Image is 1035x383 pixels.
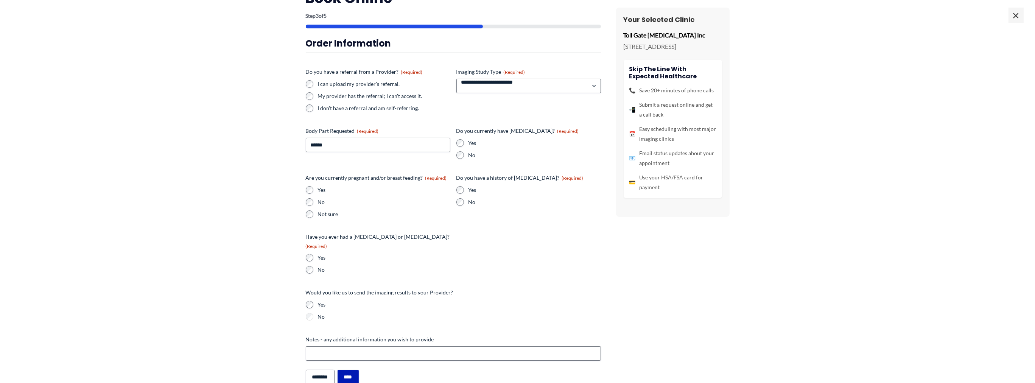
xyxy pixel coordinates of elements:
[316,12,319,19] span: 3
[425,175,447,181] span: (Required)
[1009,8,1024,23] span: ×
[629,177,636,187] span: 💳
[629,129,636,139] span: 📅
[318,80,450,88] label: I can upload my provider's referral.
[557,128,579,134] span: (Required)
[456,174,584,182] legend: Do you have a history of [MEDICAL_DATA]?
[468,139,601,147] label: Yes
[318,266,450,274] label: No
[629,105,636,115] span: 📲
[629,86,636,95] span: 📞
[629,100,716,120] li: Submit a request online and get a call back
[468,151,601,159] label: No
[306,174,447,182] legend: Are you currently pregnant and/or breast feeding?
[306,13,601,19] p: Step of
[468,186,601,194] label: Yes
[456,127,579,135] legend: Do you currently have [MEDICAL_DATA]?
[357,128,379,134] span: (Required)
[318,92,450,100] label: My provider has the referral; I can't access it.
[456,68,601,76] label: Imaging Study Type
[624,41,722,52] p: [STREET_ADDRESS]
[629,148,716,168] li: Email status updates about your appointment
[629,124,716,144] li: Easy scheduling with most major imaging clinics
[318,313,601,321] label: No
[468,198,601,206] label: No
[401,69,423,75] span: (Required)
[504,69,525,75] span: (Required)
[306,233,450,249] legend: Have you ever had a [MEDICAL_DATA] or [MEDICAL_DATA]?
[629,173,716,192] li: Use your HSA/FSA card for payment
[306,127,450,135] label: Body Part Requested
[324,12,327,19] span: 5
[624,15,722,24] h3: Your Selected Clinic
[306,289,453,296] legend: Would you like us to send the imaging results to your Provider?
[624,30,722,41] p: Toll Gate [MEDICAL_DATA] Inc
[629,65,716,80] h4: Skip the line with Expected Healthcare
[629,153,636,163] span: 📧
[306,243,327,249] span: (Required)
[318,186,450,194] label: Yes
[318,210,450,218] label: Not sure
[562,175,584,181] span: (Required)
[318,301,601,308] label: Yes
[318,254,450,262] label: Yes
[306,68,423,76] legend: Do you have a referral from a Provider?
[629,86,716,95] li: Save 20+ minutes of phone calls
[318,104,450,112] label: I don't have a referral and am self-referring.
[306,336,601,343] label: Notes - any additional information you wish to provide
[318,198,450,206] label: No
[306,37,601,49] h3: Order Information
